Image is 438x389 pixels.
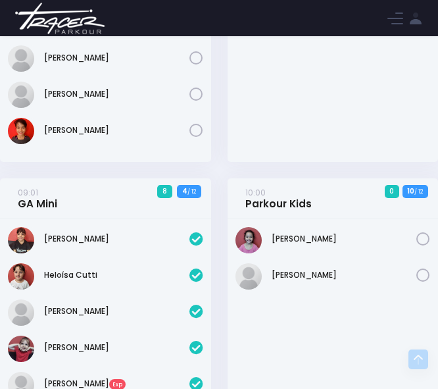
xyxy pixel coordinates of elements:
a: Heloísa Cutti [44,269,189,281]
small: 10:00 [245,187,266,198]
a: 10:00Parkour Kids [245,186,312,211]
span: 8 [157,185,172,198]
a: 09:01GA Mini [18,186,57,211]
img: Diana ferreira dos santos [8,227,34,253]
img: Hope Harumi Yokota [8,299,34,326]
a: [PERSON_NAME] [44,88,189,100]
a: [PERSON_NAME] [272,269,417,281]
small: / 12 [187,188,196,195]
span: 0 [385,185,399,198]
img: Manuela Lopes Canova [235,263,262,290]
small: 09:01 [18,187,38,198]
img: Manuela Quintilio Gonçalves Silva [8,82,34,108]
img: Isabella Palma Reis [235,227,262,253]
strong: 10 [407,186,414,196]
a: [PERSON_NAME] [44,342,189,353]
a: [PERSON_NAME] [44,124,189,136]
img: Laís Silva de Mendonça [8,336,34,362]
img: Manuela Lopes Canova [8,45,34,72]
a: [PERSON_NAME] [44,52,189,64]
a: [PERSON_NAME] [44,305,189,317]
img: Heloísa Cutti Iagalo [8,263,34,290]
a: [PERSON_NAME] [44,233,189,245]
small: / 12 [414,188,423,195]
a: [PERSON_NAME] [272,233,417,245]
strong: 4 [182,186,187,196]
img: Maria Luísa Pazeti [8,118,34,144]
